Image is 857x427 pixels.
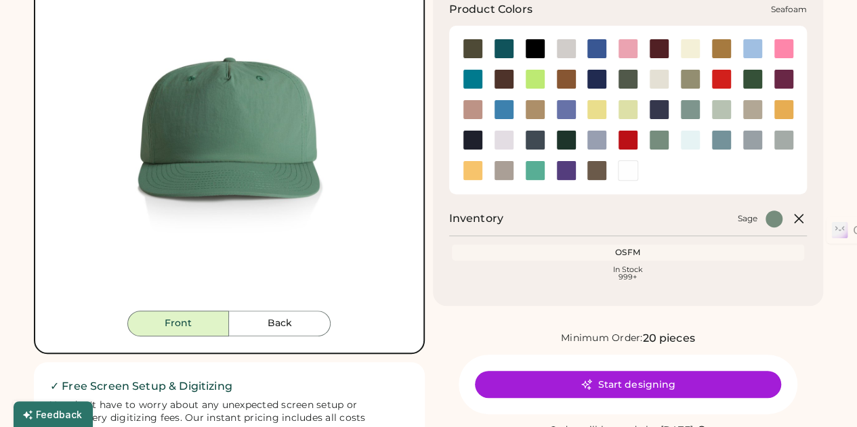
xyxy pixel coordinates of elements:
h3: Product Colors [449,1,532,18]
div: Minimum Order: [561,332,643,345]
button: Start designing [475,371,781,398]
div: In Stock 999+ [455,266,802,281]
button: Back [229,311,331,336]
div: 20 pieces [642,330,694,346]
div: Seafoam [771,4,807,15]
h2: ✓ Free Screen Setup & Digitizing [50,378,409,395]
h2: Inventory [449,210,503,227]
button: Front [127,311,229,336]
div: OSFM [455,247,802,258]
div: Sage [738,213,757,224]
